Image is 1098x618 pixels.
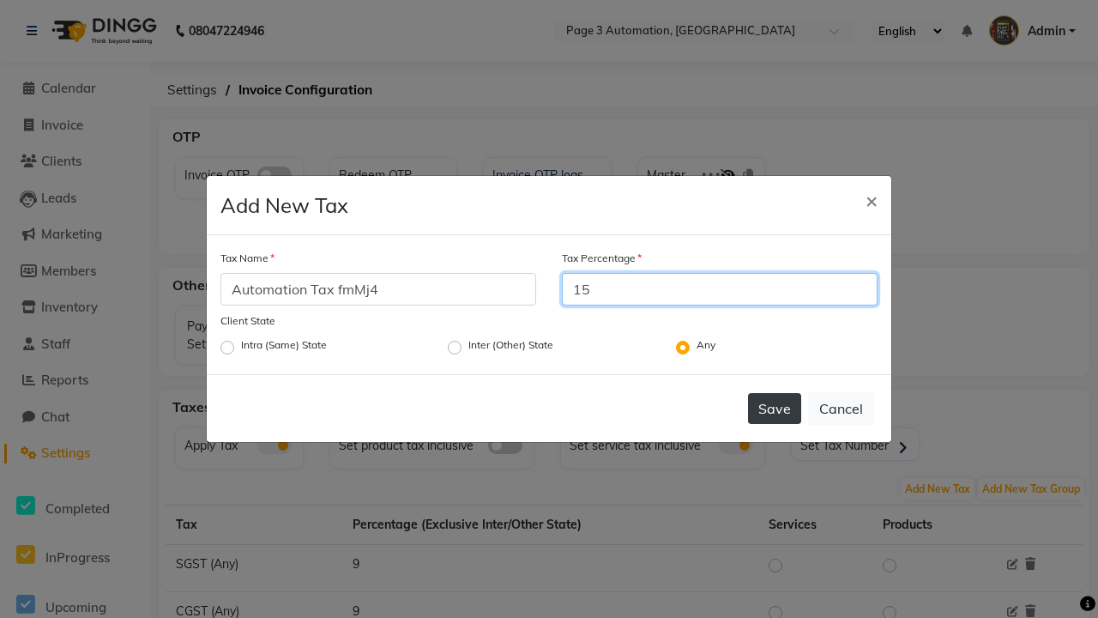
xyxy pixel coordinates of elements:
button: Close [852,176,891,224]
label: Intra (Same) State [241,337,327,358]
span: × [866,187,878,213]
label: Tax Name [220,251,274,266]
h4: Add New Tax [220,190,348,221]
label: Inter (Other) State [468,337,553,358]
label: Tax Percentage [562,251,642,266]
label: Any [697,337,715,358]
label: Client State [220,313,275,329]
button: Save [748,393,801,424]
button: Cancel [808,392,874,425]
